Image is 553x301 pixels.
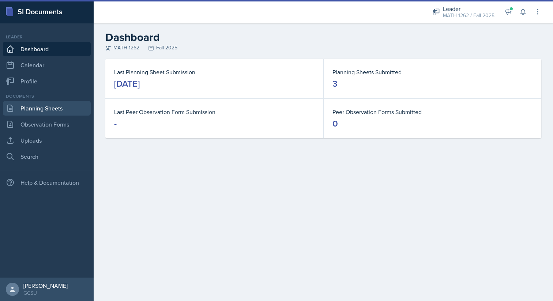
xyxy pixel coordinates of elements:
a: Uploads [3,133,91,148]
a: Observation Forms [3,117,91,132]
div: MATH 1262 / Fall 2025 [443,12,494,19]
dt: Planning Sheets Submitted [332,68,533,76]
div: Documents [3,93,91,99]
a: Search [3,149,91,164]
a: Profile [3,74,91,89]
div: Help & Documentation [3,175,91,190]
div: [DATE] [114,78,140,90]
h2: Dashboard [105,31,541,44]
a: Calendar [3,58,91,72]
dt: Peer Observation Forms Submitted [332,108,533,116]
div: [PERSON_NAME] [23,282,68,289]
div: 0 [332,118,338,129]
dt: Last Planning Sheet Submission [114,68,315,76]
div: Leader [443,4,494,13]
a: Dashboard [3,42,91,56]
dt: Last Peer Observation Form Submission [114,108,315,116]
a: Planning Sheets [3,101,91,116]
div: - [114,118,117,129]
div: GCSU [23,289,68,297]
div: 3 [332,78,338,90]
div: MATH 1262 Fall 2025 [105,44,541,52]
div: Leader [3,34,91,40]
